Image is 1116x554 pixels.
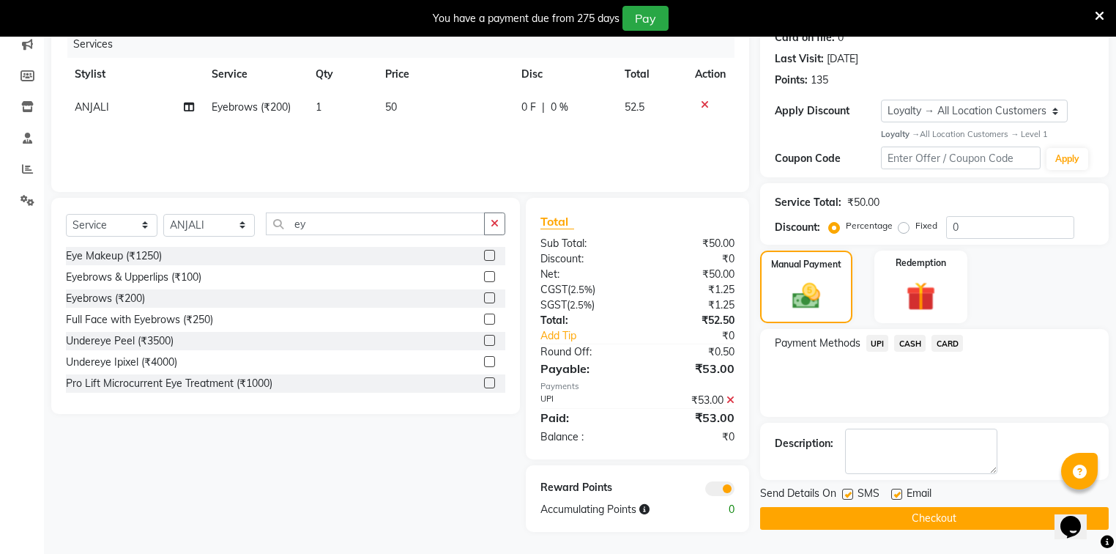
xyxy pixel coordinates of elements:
span: 1 [316,100,321,114]
th: Stylist [66,58,203,91]
div: Eye Makeup (₹1250) [66,248,162,264]
div: ₹53.00 [637,393,745,408]
span: CARD [931,335,963,352]
label: Fixed [915,219,937,232]
th: Qty [307,58,376,91]
div: Eyebrows (₹200) [66,291,145,306]
div: Discount: [775,220,820,235]
div: Description: [775,436,833,451]
button: Apply [1046,148,1088,170]
th: Action [686,58,734,91]
div: 0 [691,502,745,517]
div: Payable: [529,360,637,377]
div: Paid: [529,409,637,426]
div: Apply Discount [775,103,881,119]
label: Redemption [896,256,946,270]
div: Accumulating Points [529,502,691,517]
div: Sub Total: [529,236,637,251]
div: ₹0 [655,328,745,344]
div: Last Visit: [775,51,824,67]
div: Undereye Peel (₹3500) [66,333,174,349]
div: ₹53.00 [637,360,745,377]
img: _cash.svg [784,280,829,312]
div: [DATE] [827,51,858,67]
div: ₹1.25 [637,298,745,313]
label: Percentage [846,219,893,232]
button: Checkout [760,507,1109,530]
div: Payments [540,380,734,393]
img: _gift.svg [897,278,945,315]
div: Points: [775,73,808,88]
span: 2.5% [570,284,592,295]
th: Service [203,58,307,91]
div: ₹50.00 [637,267,745,282]
input: Search or Scan [266,213,485,235]
span: Eyebrows (₹200) [212,100,291,114]
span: ANJALI [75,100,109,114]
iframe: chat widget [1054,495,1101,539]
th: Price [376,58,513,91]
div: 0 [838,30,844,45]
span: 52.5 [625,100,644,114]
div: UPI [529,393,637,408]
label: Manual Payment [771,258,841,271]
div: Services [67,31,745,58]
div: ₹52.50 [637,313,745,328]
span: 50 [385,100,397,114]
div: Total: [529,313,637,328]
div: You have a payment due from 275 days [433,11,620,26]
span: | [542,100,545,115]
div: ( ) [529,298,637,313]
span: Payment Methods [775,336,860,351]
div: ₹0 [637,429,745,445]
div: ₹1.25 [637,282,745,298]
span: SMS [858,486,879,504]
div: Balance : [529,429,637,445]
div: 135 [811,73,828,88]
span: UPI [866,335,889,352]
span: Email [907,486,931,504]
div: Discount: [529,251,637,267]
div: Round Off: [529,344,637,360]
span: 2.5% [570,299,592,311]
div: ₹0.50 [637,344,745,360]
div: Service Total: [775,195,841,210]
span: 0 % [551,100,568,115]
th: Total [616,58,686,91]
div: Card on file: [775,30,835,45]
div: Net: [529,267,637,282]
th: Disc [513,58,616,91]
div: Full Face with Eyebrows (₹250) [66,312,213,328]
strong: Loyalty → [881,129,920,139]
div: ₹53.00 [637,409,745,426]
input: Enter Offer / Coupon Code [881,147,1041,169]
span: Send Details On [760,486,836,504]
div: Eyebrows & Upperlips (₹100) [66,270,201,285]
div: ( ) [529,282,637,298]
div: ₹50.00 [637,236,745,251]
div: ₹0 [637,251,745,267]
div: All Location Customers → Level 1 [881,128,1094,141]
button: Pay [622,6,669,31]
a: Add Tip [529,328,655,344]
span: Total [540,214,574,229]
div: ₹50.00 [847,195,879,210]
div: Coupon Code [775,151,881,166]
div: Pro Lift Microcurrent Eye Treatment (₹1000) [66,376,272,391]
span: 0 F [521,100,536,115]
span: CGST [540,283,568,296]
div: Reward Points [529,480,637,496]
span: SGST [540,298,567,311]
div: Undereye Ipixel (₹4000) [66,355,177,370]
span: CASH [894,335,926,352]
